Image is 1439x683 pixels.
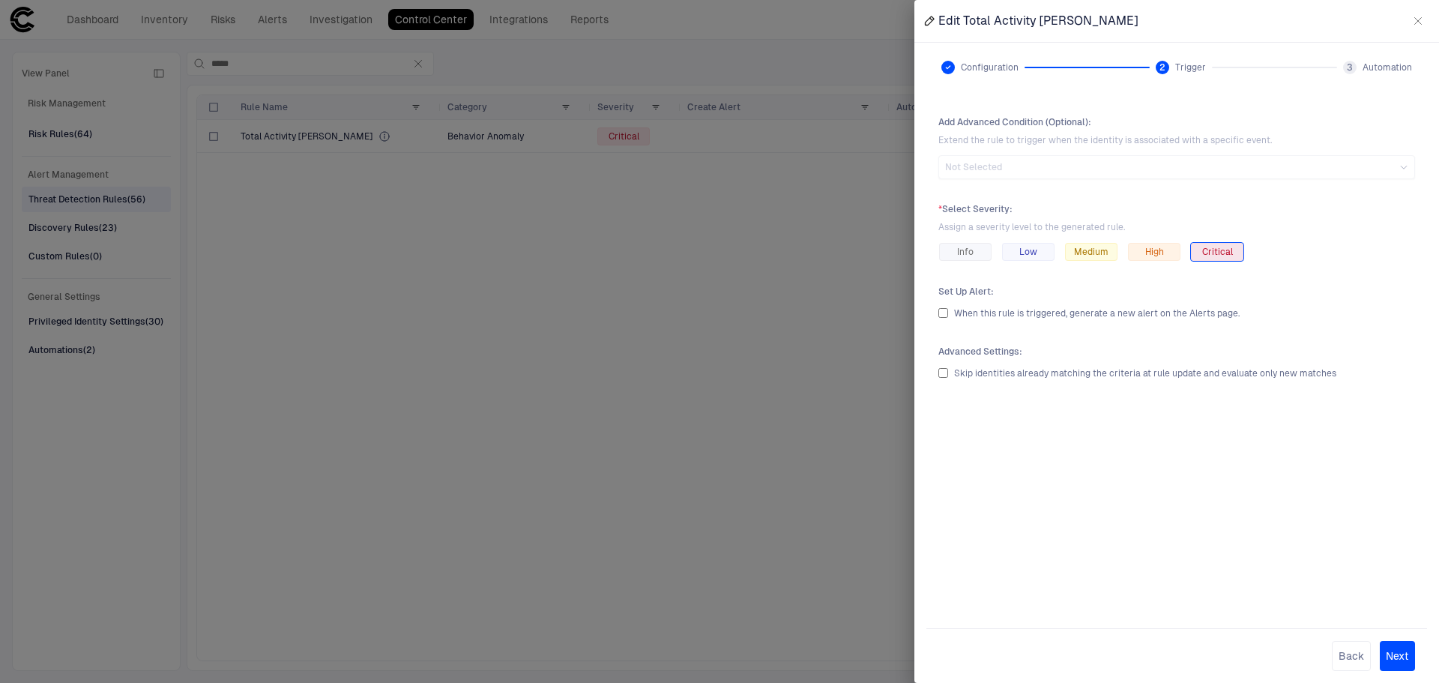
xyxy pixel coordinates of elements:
[1380,641,1415,671] button: Next
[1347,61,1353,73] span: 3
[1202,246,1233,258] span: Critical
[957,246,974,258] span: Info
[938,13,1138,28] span: Edit Total Activity [PERSON_NAME]
[1332,641,1371,671] button: Back
[954,308,1240,319] span: When this rule is triggered, generate a new alert on the Alerts page.
[938,346,1415,358] span: Advanced Settings :
[1019,246,1037,258] span: Low
[938,203,1415,215] span: Select Severity :
[938,116,1415,128] span: Add Advanced Condition (Optional) :
[938,134,1415,146] span: Extend the rule to trigger when the identity is associated with a specific event.
[938,221,1415,233] span: Assign a severity level to the generated rule.
[1159,61,1165,73] span: 2
[1363,61,1412,73] span: Automation
[938,286,1415,298] span: Set Up Alert :
[961,61,1019,73] span: Configuration
[954,368,1336,379] span: Skip identities already matching the criteria at rule update and evaluate only new matches
[1175,61,1206,73] span: Trigger
[1074,246,1108,258] span: Medium
[1145,246,1164,258] span: High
